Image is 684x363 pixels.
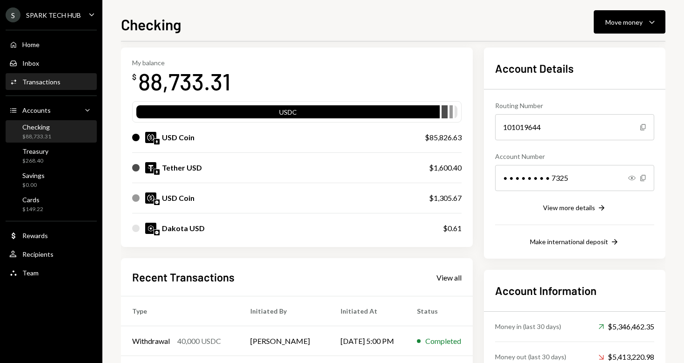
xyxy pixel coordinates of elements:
[22,59,39,67] div: Inbox
[132,59,231,67] div: My balance
[429,192,462,204] div: $1,305.67
[239,296,329,326] th: Initiated By
[154,199,160,205] img: base-mainnet
[605,17,643,27] div: Move money
[162,223,205,234] div: Dakota USD
[132,336,170,347] div: Withdrawal
[162,162,202,173] div: Tether USD
[145,162,156,173] img: USDT
[22,106,51,114] div: Accounts
[6,169,97,191] a: Savings$0.00
[154,230,160,235] img: base-mainnet
[6,7,20,22] div: S
[177,336,221,347] div: 40,000 USDC
[443,223,462,234] div: $0.61
[22,250,54,258] div: Recipients
[22,147,48,155] div: Treasury
[429,162,462,173] div: $1,600.40
[543,203,606,213] button: View more details
[530,237,619,247] button: Make international deposit
[162,132,194,143] div: USD Coin
[436,272,462,282] a: View all
[6,36,97,53] a: Home
[22,133,51,141] div: $88,733.31
[406,296,473,326] th: Status
[6,73,97,90] a: Transactions
[154,169,160,175] img: ethereum-mainnet
[6,193,97,215] a: Cards$149.22
[594,10,665,34] button: Move money
[22,78,60,86] div: Transactions
[436,273,462,282] div: View all
[425,132,462,143] div: $85,826.63
[145,223,156,234] img: DKUSD
[598,321,654,332] div: $5,346,462.35
[495,352,566,362] div: Money out (last 30 days)
[22,171,45,179] div: Savings
[543,204,595,212] div: View more details
[162,192,194,204] div: USD Coin
[530,238,608,246] div: Make international deposit
[495,283,654,298] h2: Account Information
[121,15,181,34] h1: Checking
[132,72,136,82] div: $
[22,181,45,189] div: $0.00
[22,196,43,204] div: Cards
[6,120,97,143] a: Checking$88,733.31
[239,326,329,356] td: [PERSON_NAME]
[145,132,156,143] img: USDC
[6,55,97,71] a: Inbox
[22,157,48,165] div: $268.40
[22,232,48,240] div: Rewards
[136,107,440,120] div: USDC
[6,246,97,262] a: Recipients
[495,322,561,331] div: Money in (last 30 days)
[6,264,97,281] a: Team
[6,227,97,244] a: Rewards
[495,61,654,76] h2: Account Details
[329,296,406,326] th: Initiated At
[22,123,51,131] div: Checking
[26,11,81,19] div: SPARK TECH HUB
[22,41,40,48] div: Home
[495,101,654,110] div: Routing Number
[495,165,654,191] div: • • • • • • • • 7325
[22,205,43,213] div: $149.22
[138,67,231,96] div: 88,733.31
[495,151,654,161] div: Account Number
[598,351,654,363] div: $5,413,220.98
[495,114,654,140] div: 101019644
[154,139,160,144] img: ethereum-mainnet
[22,269,39,277] div: Team
[329,326,406,356] td: [DATE] 5:00 PM
[6,144,97,167] a: Treasury$268.40
[425,336,461,347] div: Completed
[132,269,235,285] h2: Recent Transactions
[121,296,239,326] th: Type
[6,102,97,118] a: Accounts
[145,192,156,204] img: USDC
